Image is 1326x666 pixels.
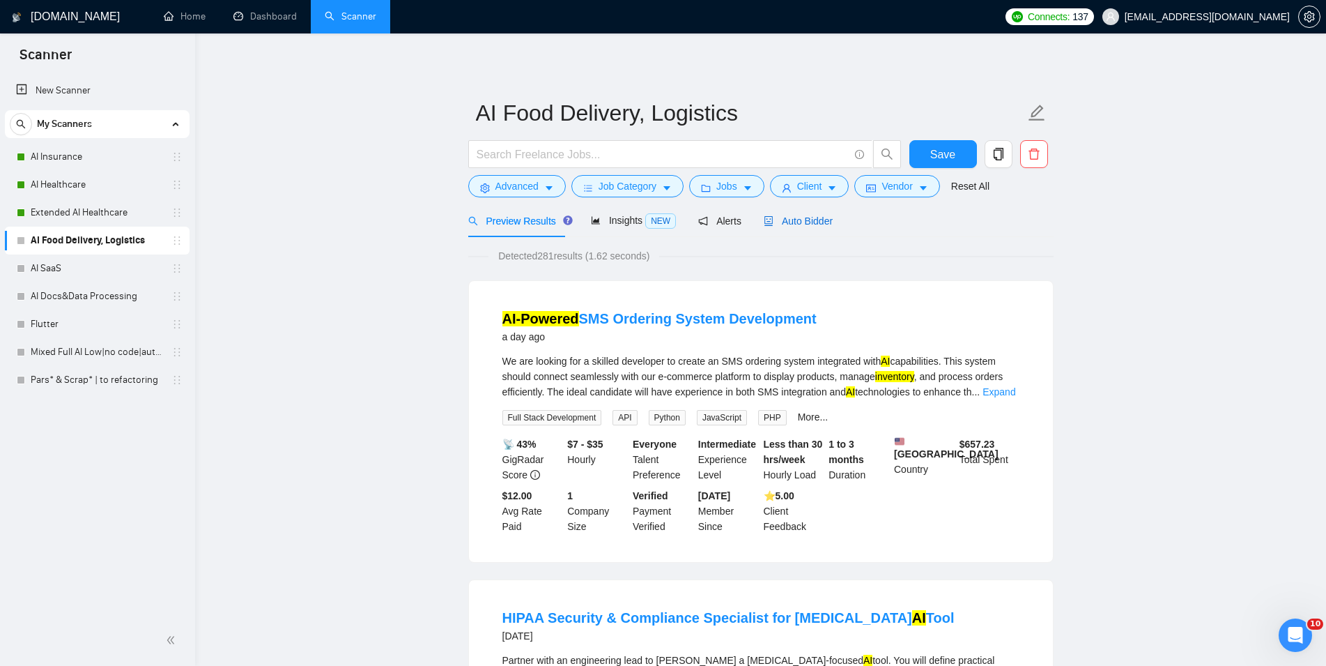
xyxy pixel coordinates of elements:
a: AI-PoweredSMS Ordering System Development [502,311,817,326]
a: AI SaaS [31,255,163,282]
div: Duration [826,437,891,483]
span: Advanced [495,179,539,194]
span: holder [171,263,183,274]
span: idcard [866,183,876,193]
b: 📡 43% [502,439,537,450]
div: Talent Preference [630,437,695,483]
span: Full Stack Development [502,410,602,425]
b: $7 - $35 [567,439,603,450]
mark: AI [912,610,926,626]
button: Save [909,140,977,168]
iframe: Intercom live chat [1279,619,1312,652]
span: user [1106,12,1116,22]
span: 10 [1307,619,1323,630]
span: info-circle [530,470,540,480]
div: Company Size [564,488,630,534]
span: Save [930,146,955,163]
div: [DATE] [502,628,955,644]
button: idcardVendorcaret-down [854,175,939,197]
div: Hourly [564,437,630,483]
img: upwork-logo.png [1012,11,1023,22]
button: setting [1298,6,1320,28]
b: Verified [633,490,668,501]
div: Tooltip anchor [562,214,574,227]
div: Avg Rate Paid [500,488,565,534]
span: Insights [591,215,676,226]
div: Hourly Load [761,437,826,483]
a: Mixed Full AI Low|no code|automations [31,338,163,366]
span: caret-down [743,183,753,193]
span: Job Category [599,179,656,194]
a: dashboardDashboard [233,10,297,22]
div: a day ago [502,328,817,345]
li: New Scanner [5,77,190,105]
button: userClientcaret-down [770,175,849,197]
span: Auto Bidder [764,215,833,227]
span: ... [972,386,980,398]
a: HIPAA Security & Compliance Specialist for [MEDICAL_DATA]AITool [502,610,955,626]
b: Everyone [633,439,677,450]
span: copy [985,148,1012,160]
span: search [468,216,478,226]
span: search [874,148,900,160]
span: holder [171,347,183,358]
span: PHP [758,410,787,425]
div: Total Spent [957,437,1022,483]
button: search [873,140,901,168]
mark: AI-Powered [502,311,579,326]
span: caret-down [918,183,928,193]
span: search [10,119,31,129]
button: delete [1020,140,1048,168]
span: Preview Results [468,215,569,227]
a: More... [798,411,828,423]
input: Scanner name... [476,96,1025,130]
span: Client [797,179,822,194]
span: caret-down [662,183,672,193]
span: caret-down [827,183,837,193]
span: JavaScript [697,410,747,425]
a: setting [1298,11,1320,22]
button: folderJobscaret-down [689,175,764,197]
span: 137 [1072,9,1088,24]
span: caret-down [544,183,554,193]
b: Less than 30 hrs/week [764,439,823,465]
a: Expand [982,386,1015,398]
span: bars [583,183,593,193]
a: Flutter [31,310,163,338]
span: holder [171,207,183,218]
a: New Scanner [16,77,178,105]
b: Intermediate [698,439,756,450]
button: settingAdvancedcaret-down [468,175,566,197]
span: API [612,410,637,425]
span: Scanner [8,45,83,74]
div: Client Feedback [761,488,826,534]
a: AI Docs&Data Processing [31,282,163,310]
span: notification [698,216,708,226]
span: Alerts [698,215,741,227]
a: AI Insurance [31,143,163,171]
span: holder [171,374,183,386]
li: My Scanners [5,110,190,394]
span: area-chart [591,215,601,225]
b: ⭐️ 5.00 [764,490,794,501]
span: user [782,183,792,193]
span: Detected 281 results (1.62 seconds) [488,248,659,264]
div: GigRadar Score [500,437,565,483]
div: Experience Level [695,437,761,483]
button: copy [985,140,1012,168]
span: Python [649,410,686,425]
button: barsJob Categorycaret-down [571,175,684,197]
span: robot [764,216,773,226]
div: Member Since [695,488,761,534]
mark: AI [881,356,890,367]
b: 1 to 3 months [828,439,864,465]
a: AI Healthcare [31,171,163,199]
span: edit [1028,104,1046,122]
span: double-left [166,633,180,647]
span: holder [171,291,183,302]
b: [GEOGRAPHIC_DATA] [894,437,999,460]
a: Reset All [951,179,989,194]
span: delete [1021,148,1047,160]
span: holder [171,319,183,330]
span: My Scanners [37,110,92,138]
